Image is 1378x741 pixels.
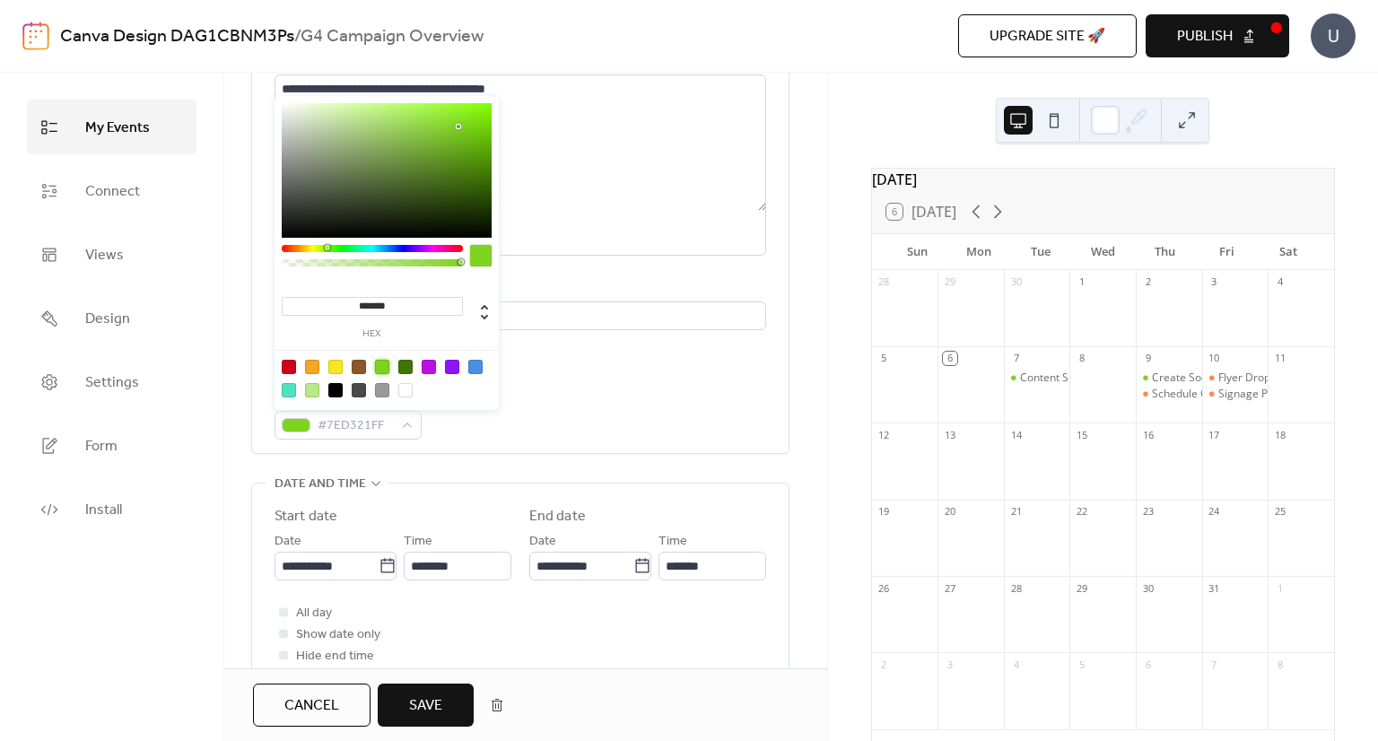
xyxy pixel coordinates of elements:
a: Canva Design DAG1CBNM3Ps [60,20,294,54]
span: Time [658,531,687,553]
a: Design [27,291,196,345]
div: Schedule Content post for G4 [1152,387,1298,402]
div: Content Shoot [1020,370,1091,386]
div: 27 [943,581,956,595]
div: 31 [1208,581,1221,595]
button: Publish [1146,14,1289,57]
div: Start date [275,506,337,527]
div: 8 [1273,658,1286,671]
div: 23 [1141,505,1155,519]
div: #9013FE [445,360,459,374]
div: 4 [1273,275,1286,289]
span: Cancel [284,695,339,717]
div: 6 [1141,658,1155,671]
div: #417505 [398,360,413,374]
div: Create Social Media Posts [1152,370,1282,386]
div: 13 [943,428,956,441]
div: #7ED321 [375,360,389,374]
div: 4 [1009,658,1023,671]
div: #50E3C2 [282,383,296,397]
div: 3 [1208,275,1221,289]
span: Connect [85,178,140,205]
div: 7 [1208,658,1221,671]
span: My Events [85,114,150,142]
span: Date [275,531,301,553]
div: 19 [877,505,891,519]
div: 18 [1273,428,1286,441]
div: 30 [1141,581,1155,595]
label: hex [282,329,463,339]
a: My Events [27,100,196,154]
div: 14 [1009,428,1023,441]
span: #7ED321FF [318,415,393,437]
div: 20 [943,505,956,519]
span: Time [404,531,432,553]
a: Views [27,227,196,282]
div: #000000 [328,383,343,397]
div: 11 [1273,352,1286,365]
button: Cancel [253,684,371,727]
span: Design [85,305,130,333]
span: Publish [1177,26,1233,48]
div: 29 [943,275,956,289]
div: #F5A623 [305,360,319,374]
div: 15 [1075,428,1088,441]
div: Wed [1072,234,1134,270]
div: 16 [1141,428,1155,441]
div: Content Shoot [1004,370,1070,386]
a: Form [27,418,196,473]
div: Tue [1010,234,1072,270]
div: [DATE] [872,169,1334,190]
button: Upgrade site 🚀 [958,14,1137,57]
span: Show date only [296,624,380,646]
div: 5 [1075,658,1088,671]
div: #BD10E0 [422,360,436,374]
div: #9B9B9B [375,383,389,397]
span: Hide end time [296,646,374,667]
div: #8B572A [352,360,366,374]
img: logo [22,22,49,50]
div: Sun [886,234,948,270]
span: Save [409,695,442,717]
span: Form [85,432,118,460]
a: Settings [27,354,196,409]
div: Sat [1258,234,1320,270]
div: #FFFFFF [398,383,413,397]
div: 2 [1141,275,1155,289]
div: 22 [1075,505,1088,519]
div: 29 [1075,581,1088,595]
span: Settings [85,369,139,397]
div: 24 [1208,505,1221,519]
div: 9 [1141,352,1155,365]
span: Upgrade site 🚀 [990,26,1105,48]
div: #4A90E2 [468,360,483,374]
div: Fri [1196,234,1258,270]
div: Signage Placement [1202,387,1269,402]
div: Create Social Media Posts [1136,370,1202,386]
div: 3 [943,658,956,671]
div: 12 [877,428,891,441]
div: Signage Placement [1218,387,1314,402]
span: All day [296,603,332,624]
div: 1 [1273,581,1286,595]
div: 8 [1075,352,1088,365]
div: End date [529,506,586,527]
div: #D0021B [282,360,296,374]
span: Date and time [275,474,366,495]
div: 28 [877,275,891,289]
div: 7 [1009,352,1023,365]
div: 1 [1075,275,1088,289]
div: Location [275,277,763,299]
b: G4 Campaign Overview [301,20,484,54]
div: Flyer Drop Out [1202,370,1269,386]
div: 17 [1208,428,1221,441]
span: Views [85,241,124,269]
div: 28 [1009,581,1023,595]
span: Date [529,531,556,553]
div: Schedule Content post for G4 [1136,387,1202,402]
a: Install [27,482,196,536]
div: Mon [948,234,1010,270]
div: Flyer Drop Out [1218,370,1291,386]
a: Connect [27,163,196,218]
button: Save [378,684,474,727]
